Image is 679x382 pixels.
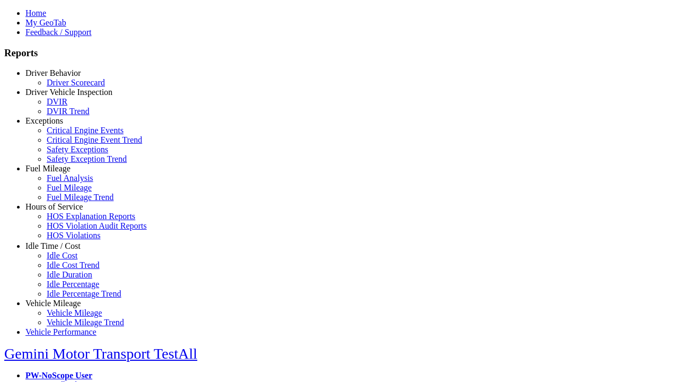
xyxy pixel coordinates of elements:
a: Safety Exception Trend [47,154,127,163]
a: Home [25,8,46,18]
a: DVIR [47,97,67,106]
a: Driver Vehicle Inspection [25,88,112,97]
a: Gemini Motor Transport TestAll [4,345,197,362]
a: HOS Violation Trend [47,240,119,249]
a: DVIR Trend [47,107,89,116]
a: Idle Percentage Trend [47,289,121,298]
a: Fuel Mileage [25,164,71,173]
a: PW-NoScope User [25,371,92,380]
a: Hours of Service [25,202,83,211]
a: Idle Duration [47,270,92,279]
a: Fuel Mileage Trend [47,193,114,202]
a: Fuel Mileage [47,183,92,192]
h3: Reports [4,47,675,59]
a: Driver Behavior [25,68,81,77]
a: Feedback / Support [25,28,91,37]
a: Critical Engine Events [47,126,124,135]
a: Driver Scorecard [47,78,105,87]
a: Exceptions [25,116,63,125]
a: Vehicle Mileage [25,299,81,308]
a: Idle Cost [47,251,77,260]
a: Idle Cost Trend [47,261,100,270]
a: HOS Explanation Reports [47,212,135,221]
a: Vehicle Mileage [47,308,102,317]
a: HOS Violation Audit Reports [47,221,147,230]
a: Vehicle Mileage Trend [47,318,124,327]
a: Idle Time / Cost [25,241,81,250]
a: My GeoTab [25,18,66,27]
a: Critical Engine Event Trend [47,135,142,144]
a: Safety Exceptions [47,145,108,154]
a: Idle Percentage [47,280,99,289]
a: Vehicle Performance [25,327,97,336]
a: Fuel Analysis [47,173,93,183]
a: HOS Violations [47,231,100,240]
